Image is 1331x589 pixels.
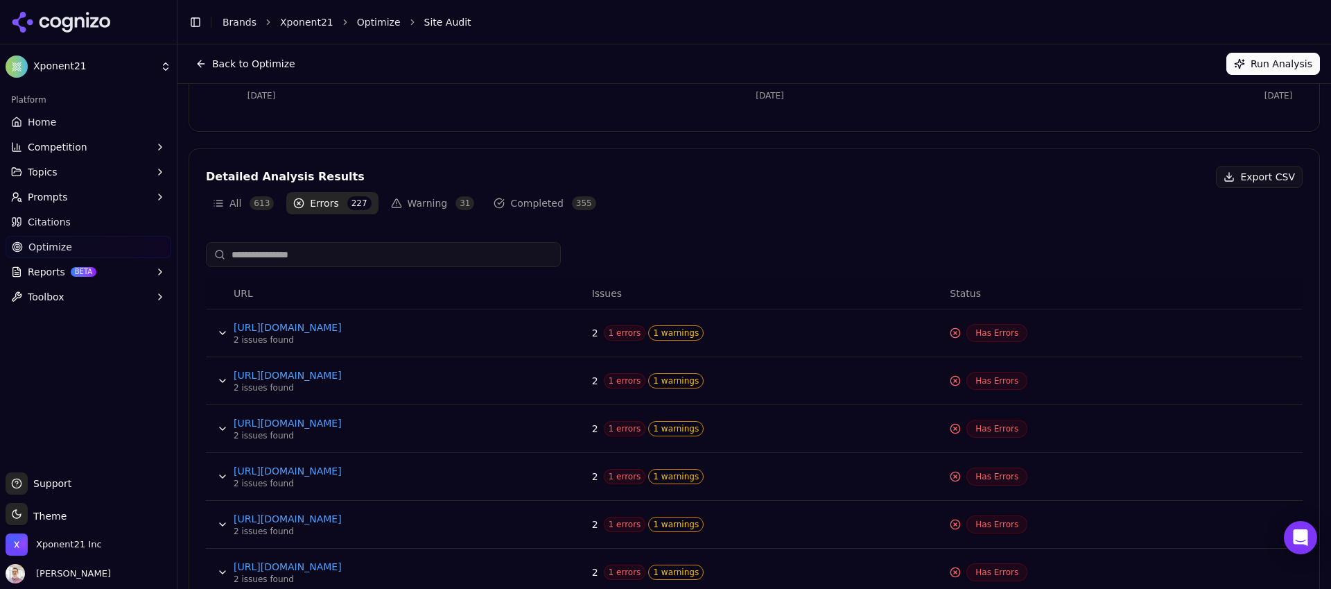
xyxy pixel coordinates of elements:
[223,15,1292,29] nav: breadcrumb
[455,196,474,210] span: 31
[6,111,171,133] a: Home
[572,196,596,210] span: 355
[28,115,56,129] span: Home
[604,469,646,484] span: 1 errors
[236,75,249,85] tspan: 0%
[648,469,704,484] span: 1 warnings
[6,236,171,258] a: Optimize
[28,215,71,229] span: Citations
[966,468,1027,486] span: Has Errors
[234,464,442,478] a: [URL][DOMAIN_NAME]
[234,574,442,585] div: 2 issues found
[6,261,171,283] button: ReportsBETA
[424,15,471,29] span: Site Audit
[604,325,646,341] span: 1 errors
[592,326,598,340] span: 2
[6,161,171,183] button: Topics
[950,287,981,300] span: Status
[357,15,401,29] a: Optimize
[604,421,646,436] span: 1 errors
[586,278,945,309] th: Issues
[206,171,365,182] div: Detailed Analysis Results
[234,368,442,382] a: [URL][DOMAIN_NAME]
[234,430,442,441] div: 2 issues found
[234,382,442,393] div: 2 issues found
[1284,521,1317,554] div: Open Intercom Messenger
[648,325,704,341] span: 1 warnings
[234,512,442,526] a: [URL][DOMAIN_NAME]
[280,15,333,29] a: Xponent21
[487,192,602,214] button: Completed355
[234,560,442,574] a: [URL][DOMAIN_NAME]
[36,538,102,551] span: Xponent21 Inc
[966,515,1027,533] span: Has Errors
[592,287,623,300] span: Issues
[384,192,482,214] button: Warning31
[604,373,646,389] span: 1 errors
[592,470,598,484] span: 2
[6,564,25,583] img: Kiryako Sharikas
[6,286,171,308] button: Toolbox
[234,334,442,345] div: 2 issues found
[28,511,67,522] span: Theme
[234,526,442,537] div: 2 issues found
[648,565,704,580] span: 1 warnings
[1264,91,1293,101] tspan: [DATE]
[6,211,171,233] a: Citations
[286,192,378,214] button: Errors227
[6,186,171,208] button: Prompts
[6,136,171,158] button: Competition
[223,17,256,28] a: Brands
[228,278,586,309] th: URL
[592,422,598,436] span: 2
[31,567,111,580] span: [PERSON_NAME]
[28,240,72,254] span: Optimize
[592,374,598,388] span: 2
[1216,166,1303,188] button: Export CSV
[966,372,1027,390] span: Has Errors
[944,278,1303,309] th: Status
[250,196,274,210] span: 613
[648,373,704,389] span: 1 warnings
[28,290,64,304] span: Toolbox
[347,196,372,210] span: 227
[648,517,704,532] span: 1 warnings
[6,533,102,556] button: Open organization switcher
[234,478,442,489] div: 2 issues found
[234,321,442,334] a: [URL][DOMAIN_NAME]
[592,565,598,579] span: 2
[28,477,71,490] span: Support
[28,190,68,204] span: Prompts
[28,265,65,279] span: Reports
[33,60,155,73] span: Xponent21
[71,267,96,277] span: BETA
[6,533,28,556] img: Xponent21 Inc
[756,91,784,101] tspan: [DATE]
[604,565,646,580] span: 1 errors
[966,563,1027,581] span: Has Errors
[247,91,276,101] tspan: [DATE]
[6,564,111,583] button: Open user button
[966,420,1027,438] span: Has Errors
[234,287,253,300] span: URL
[28,140,87,154] span: Competition
[6,89,171,111] div: Platform
[604,517,646,532] span: 1 errors
[189,53,302,75] button: Back to Optimize
[648,421,704,436] span: 1 warnings
[28,165,58,179] span: Topics
[206,192,281,214] button: All613
[234,416,442,430] a: [URL][DOMAIN_NAME]
[966,324,1027,342] span: Has Errors
[1226,53,1320,75] button: Run Analysis
[592,518,598,531] span: 2
[6,56,28,78] img: Xponent21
